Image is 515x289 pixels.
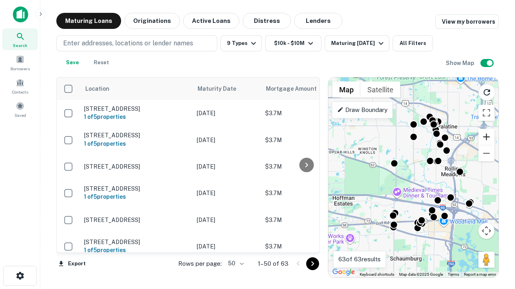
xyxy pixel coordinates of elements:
p: [DATE] [197,162,257,171]
img: Google [330,267,357,277]
p: $3.7M [265,189,346,197]
h6: 1 of 5 properties [84,139,189,148]
a: Terms (opens in new tab) [448,272,459,277]
p: [STREET_ADDRESS] [84,238,189,246]
span: Map data ©2025 Google [399,272,443,277]
button: Keyboard shortcuts [360,272,394,277]
a: View my borrowers [435,14,499,29]
button: 9 Types [220,35,262,51]
p: 63 of 63 results [338,254,381,264]
div: Maturing [DATE] [331,39,386,48]
p: [STREET_ADDRESS] [84,105,189,112]
span: Maturity Date [198,84,247,94]
p: 1–50 of 63 [258,259,288,269]
span: Mortgage Amount [266,84,327,94]
p: [DATE] [197,189,257,197]
button: Show satellite imagery [360,81,400,98]
iframe: Chat Widget [475,225,515,263]
span: Location [85,84,109,94]
button: Zoom in [478,129,494,145]
p: $3.7M [265,242,346,251]
a: Contacts [2,75,38,97]
p: [STREET_ADDRESS] [84,132,189,139]
p: Draw Boundary [337,105,387,115]
button: Active Loans [183,13,239,29]
a: Open this area in Google Maps (opens a new window) [330,267,357,277]
p: $3.7M [265,162,346,171]
button: Maturing Loans [56,13,121,29]
button: Show street map [332,81,360,98]
th: Maturity Date [193,77,261,100]
p: [DATE] [197,242,257,251]
button: Toggle fullscreen view [478,105,494,121]
button: Reload search area [478,84,495,101]
span: Borrowers [10,65,30,72]
th: Mortgage Amount [261,77,350,100]
button: Go to next page [306,257,319,270]
a: Borrowers [2,52,38,73]
p: [DATE] [197,136,257,144]
h6: 1 of 5 properties [84,246,189,254]
p: [DATE] [197,216,257,224]
button: All Filters [393,35,433,51]
p: $3.7M [265,109,346,118]
button: Distress [243,13,291,29]
span: Search [13,42,27,49]
button: Map camera controls [478,223,494,239]
h6: 1 of 5 properties [84,192,189,201]
p: [STREET_ADDRESS] [84,163,189,170]
a: Search [2,28,38,50]
p: $3.7M [265,216,346,224]
div: 0 0 [328,77,499,277]
button: Zoom out [478,145,494,161]
p: $3.7M [265,136,346,144]
button: Originations [124,13,180,29]
span: Contacts [12,89,28,95]
a: Report a map error [464,272,496,277]
a: Saved [2,98,38,120]
button: Export [56,258,88,270]
button: $10k - $10M [265,35,321,51]
p: [STREET_ADDRESS] [84,185,189,192]
th: Location [80,77,193,100]
button: Lenders [294,13,342,29]
h6: Show Map [446,59,476,67]
p: [DATE] [197,109,257,118]
span: Saved [14,112,26,118]
h6: 1 of 5 properties [84,112,189,121]
p: [STREET_ADDRESS] [84,216,189,224]
img: capitalize-icon.png [13,6,28,22]
button: Enter addresses, locations or lender names [56,35,217,51]
button: Reset [89,55,114,71]
div: 50 [225,258,245,269]
p: Rows per page: [178,259,222,269]
button: Save your search to get updates of matches that match your search criteria. [60,55,85,71]
p: Enter addresses, locations or lender names [63,39,193,48]
button: Maturing [DATE] [325,35,389,51]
